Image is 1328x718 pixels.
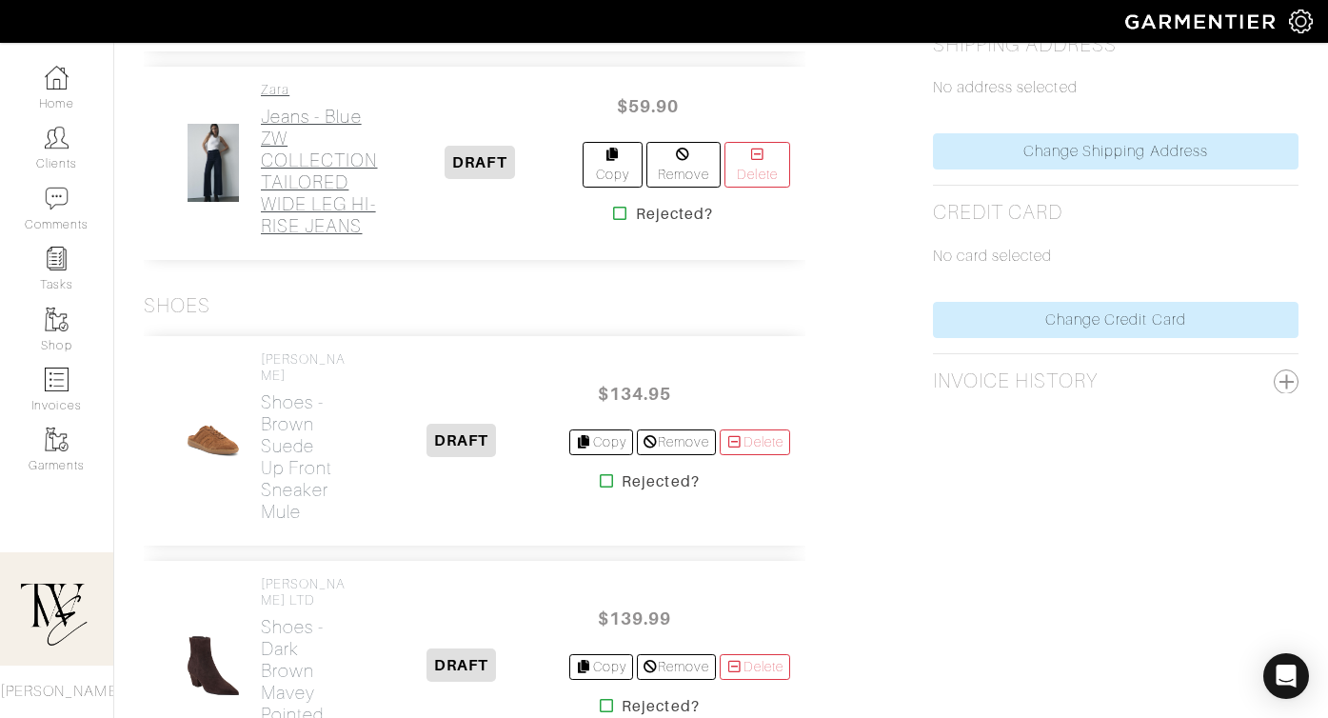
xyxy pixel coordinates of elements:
h2: Shoes - Brown Suede Up Front Sneaker Mule [261,391,353,523]
a: Change Shipping Address [933,133,1298,170]
h2: Invoice History [933,369,1099,393]
a: Copy [569,654,633,680]
img: garmentier-logo-header-white-b43fb05a5012e4ada735d5af1a66efaba907eab6374d6393d1fbf88cb4ef424d.png [1116,5,1289,38]
span: $59.90 [590,86,704,127]
a: Remove [637,429,716,455]
img: R3PD24psZKPszG3RUkcuvcto [187,123,241,203]
span: DRAFT [445,146,514,179]
h2: Jeans - Blue ZW COLLECTION TAILORED WIDE LEG HI-RISE JEANS [261,106,378,237]
strong: Rejected? [622,470,699,493]
a: Zara Jeans - BlueZW COLLECTION TAILORED WIDE LEG HI-RISE JEANS [261,82,378,237]
a: Change Credit Card [933,302,1298,338]
a: Copy [569,429,633,455]
span: $134.95 [577,373,691,414]
h4: [PERSON_NAME] LTD [261,576,353,608]
strong: Rejected? [636,203,713,226]
a: [PERSON_NAME] Shoes - Brown SuedeUp Front Sneaker Mule [261,351,353,523]
h3: Shoes [144,294,210,318]
img: clients-icon-6bae9207a08558b7cb47a8932f037763ab4055f8c8b6bfacd5dc20c3e0201464.png [45,126,69,150]
img: dashboard-icon-dbcd8f5a0b271acd01030246c82b418ddd0df26cd7fceb0bd07c9910d44c42f6.png [45,66,69,90]
strong: Rejected? [622,695,699,718]
p: No card selected [933,245,1298,268]
img: NKWbafeWtoL15fq2Grs7k6Vi [187,626,239,706]
h4: Zara [261,82,378,98]
p: No address selected [933,76,1298,99]
img: garments-icon-b7da505a4dc4fd61783c78ac3ca0ef83fa9d6f193b1c9dc38574b1d14d53ca28.png [45,428,69,451]
img: reminder-icon-8004d30b9f0a5d33ae49ab947aed9ed385cf756f9e5892f1edd6e32f2345188e.png [45,247,69,270]
a: Remove [646,142,721,188]
a: Copy [583,142,643,188]
img: gear-icon-white-bd11855cb880d31180b6d7d6211b90ccbf57a29d726f0c71d8c61bd08dd39cc2.png [1289,10,1313,33]
a: Remove [637,654,716,680]
a: Delete [724,142,790,188]
img: orders-icon-0abe47150d42831381b5fb84f609e132dff9fe21cb692f30cb5eec754e2cba89.png [45,368,69,391]
span: DRAFT [426,424,496,457]
img: garments-icon-b7da505a4dc4fd61783c78ac3ca0ef83fa9d6f193b1c9dc38574b1d14d53ca28.png [45,308,69,331]
h2: Shipping Address [933,33,1118,57]
h2: Credit Card [933,201,1063,225]
a: Delete [720,654,790,680]
span: DRAFT [426,648,496,682]
img: comment-icon-a0a6a9ef722e966f86d9cbdc48e553b5cf19dbc54f86b18d962a5391bc8f6eb6.png [45,187,69,210]
img: LUTCwGfUkKQNJEE781qsJbtU [187,401,239,481]
div: Open Intercom Messenger [1263,653,1309,699]
span: $139.99 [577,598,691,639]
a: Delete [720,429,790,455]
h4: [PERSON_NAME] [261,351,353,384]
